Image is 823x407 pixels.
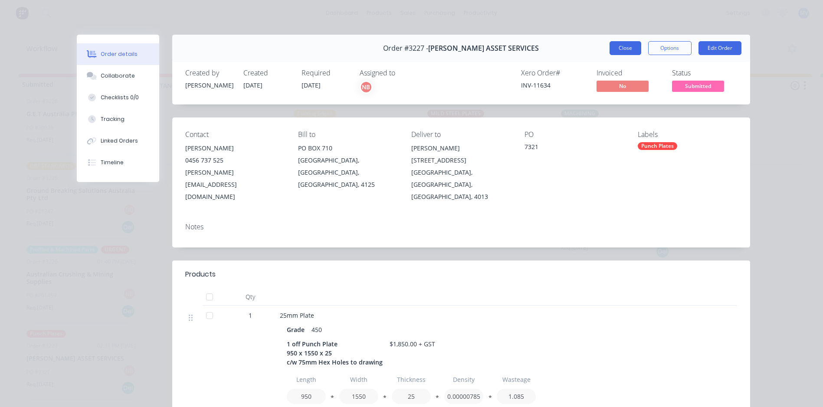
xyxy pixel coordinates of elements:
[411,142,511,203] div: [PERSON_NAME] [STREET_ADDRESS][GEOGRAPHIC_DATA], [GEOGRAPHIC_DATA], [GEOGRAPHIC_DATA], 4013
[287,372,326,387] input: Label
[77,130,159,152] button: Linked Orders
[521,81,586,90] div: INV-11634
[185,154,285,166] div: 0456 737 525
[339,389,378,404] input: Value
[243,81,262,89] span: [DATE]
[101,159,124,166] div: Timeline
[638,130,737,139] div: Labels
[428,44,539,52] span: [PERSON_NAME] ASSET SERVICES
[101,94,139,101] div: Checklists 0/0
[287,389,326,404] input: Value
[525,130,624,139] div: PO
[185,142,285,203] div: [PERSON_NAME]0456 737 525[PERSON_NAME][EMAIL_ADDRESS][DOMAIN_NAME]
[287,338,386,368] div: 1 off Punch Plate 950 x 1550 x 25 c/w 75mm Hex Holes to drawing
[101,50,138,58] div: Order details
[77,43,159,65] button: Order details
[298,130,397,139] div: Bill to
[185,130,285,139] div: Contact
[185,69,233,77] div: Created by
[101,137,138,145] div: Linked Orders
[243,69,291,77] div: Created
[287,323,308,336] div: Grade
[392,372,431,387] input: Label
[77,152,159,173] button: Timeline
[521,69,586,77] div: Xero Order #
[185,81,233,90] div: [PERSON_NAME]
[597,81,649,91] span: No
[298,154,397,191] div: [GEOGRAPHIC_DATA], [GEOGRAPHIC_DATA], [GEOGRAPHIC_DATA], 4125
[610,41,641,55] button: Close
[101,115,125,123] div: Tracking
[638,142,677,150] div: Punch Plates
[411,142,511,166] div: [PERSON_NAME] [STREET_ADDRESS]
[392,389,431,404] input: Value
[224,288,276,306] div: Qty
[185,223,737,231] div: Notes
[298,142,397,191] div: PO BOX 710[GEOGRAPHIC_DATA], [GEOGRAPHIC_DATA], [GEOGRAPHIC_DATA], 4125
[411,166,511,203] div: [GEOGRAPHIC_DATA], [GEOGRAPHIC_DATA], [GEOGRAPHIC_DATA], 4013
[698,41,741,55] button: Edit Order
[339,372,378,387] input: Label
[77,87,159,108] button: Checklists 0/0
[185,269,216,280] div: Products
[249,311,252,320] span: 1
[77,108,159,130] button: Tracking
[360,81,373,94] button: NB
[497,372,536,387] input: Label
[386,338,439,350] div: $1,850.00 + GST
[280,311,314,319] span: 25mm Plate
[302,81,321,89] span: [DATE]
[101,72,135,80] div: Collaborate
[185,166,285,203] div: [PERSON_NAME][EMAIL_ADDRESS][DOMAIN_NAME]
[648,41,692,55] button: Options
[383,44,428,52] span: Order #3227 -
[308,323,325,336] div: 450
[411,130,511,139] div: Deliver to
[298,142,397,154] div: PO BOX 710
[444,372,483,387] input: Label
[360,69,446,77] div: Assigned to
[597,69,662,77] div: Invoiced
[672,81,724,94] button: Submitted
[77,65,159,87] button: Collaborate
[672,81,724,91] span: Submitted
[302,69,349,77] div: Required
[444,389,483,404] input: Value
[672,69,737,77] div: Status
[497,389,536,404] input: Value
[525,142,624,154] div: 7321
[185,142,285,154] div: [PERSON_NAME]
